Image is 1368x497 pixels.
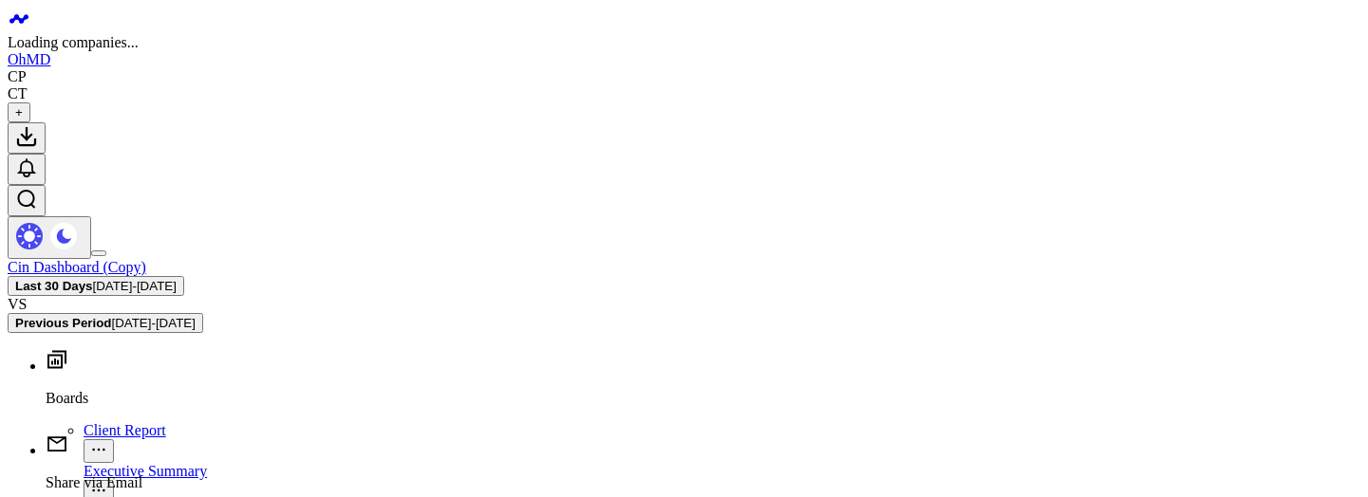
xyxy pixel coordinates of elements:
button: Last 30 Days[DATE]-[DATE] [8,276,184,296]
span: [DATE] - [DATE] [93,279,177,293]
div: Loading companies... [8,34,1360,51]
span: [DATE] - [DATE] [111,316,195,330]
a: Client ReportOpen board menu [84,422,1360,460]
div: Client Report [84,422,1360,439]
span: + [15,105,23,120]
p: Share via Email [46,474,1360,491]
button: Open board menu [84,439,114,463]
a: Cin Dashboard (Copy) [8,259,146,275]
div: VS [8,296,1360,313]
b: Previous Period [15,316,111,330]
p: Boards [46,390,1360,407]
div: Executive Summary [84,463,1360,480]
button: Previous Period[DATE]-[DATE] [8,313,203,333]
button: Open search [8,185,46,216]
a: OhMD [8,51,50,67]
button: + [8,102,30,122]
div: CP [8,68,27,85]
b: Last 30 Days [15,279,93,293]
div: CT [8,85,27,102]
